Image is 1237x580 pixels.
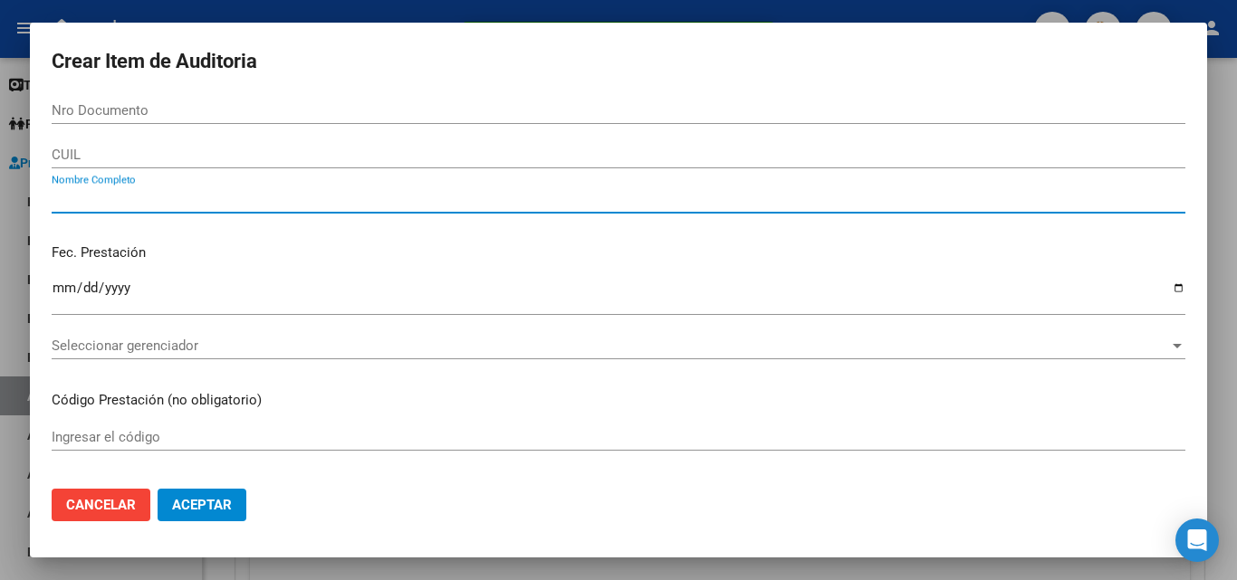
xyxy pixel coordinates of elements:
button: Aceptar [158,489,246,521]
span: Seleccionar gerenciador [52,338,1169,354]
span: Aceptar [172,497,232,513]
p: Fec. Prestación [52,242,1185,263]
p: Código Prestación (no obligatorio) [52,390,1185,411]
span: Cancelar [66,497,136,513]
button: Cancelar [52,489,150,521]
h2: Crear Item de Auditoria [52,44,1185,79]
div: Open Intercom Messenger [1175,518,1219,562]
